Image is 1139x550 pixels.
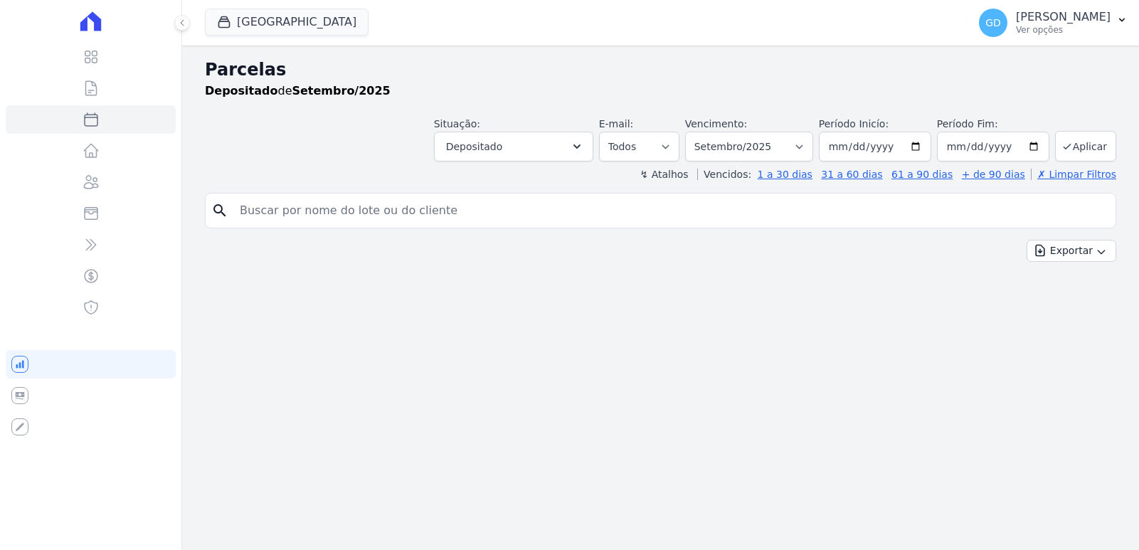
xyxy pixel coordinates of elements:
[1055,131,1116,162] button: Aplicar
[1016,24,1111,36] p: Ver opções
[640,169,688,180] label: ↯ Atalhos
[937,117,1049,132] label: Período Fim:
[211,202,228,219] i: search
[446,138,503,155] span: Depositado
[205,83,391,100] p: de
[1031,169,1116,180] a: ✗ Limpar Filtros
[292,84,390,97] strong: Setembro/2025
[434,118,480,129] label: Situação:
[758,169,812,180] a: 1 a 30 dias
[205,9,369,36] button: [GEOGRAPHIC_DATA]
[434,132,593,162] button: Depositado
[231,196,1110,225] input: Buscar por nome do lote ou do cliente
[685,118,747,129] label: Vencimento:
[599,118,634,129] label: E-mail:
[1027,240,1116,262] button: Exportar
[891,169,953,180] a: 61 a 90 dias
[985,18,1001,28] span: GD
[697,169,751,180] label: Vencidos:
[962,169,1025,180] a: + de 90 dias
[821,169,882,180] a: 31 a 60 dias
[819,118,889,129] label: Período Inicío:
[968,3,1139,43] button: GD [PERSON_NAME] Ver opções
[205,84,277,97] strong: Depositado
[1016,10,1111,24] p: [PERSON_NAME]
[205,57,1116,83] h2: Parcelas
